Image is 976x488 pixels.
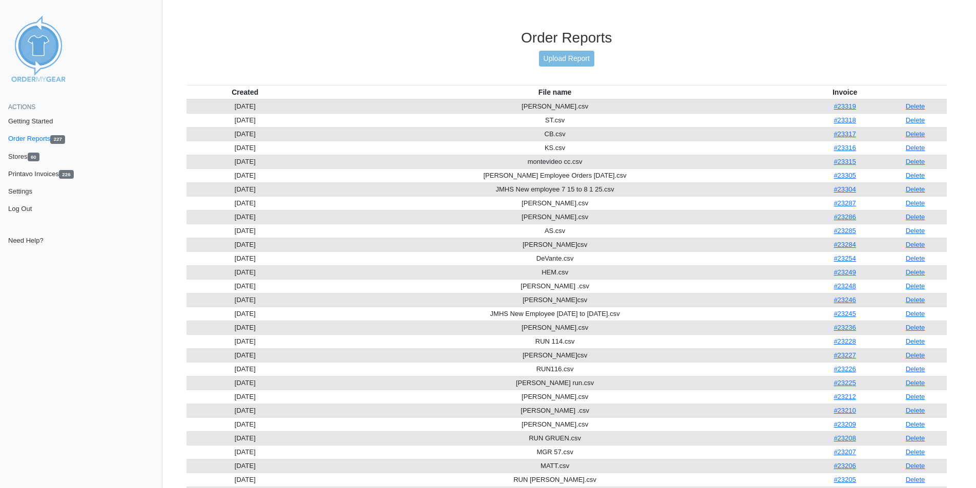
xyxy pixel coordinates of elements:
a: Delete [906,351,925,359]
td: [PERSON_NAME] .csv [304,404,806,417]
a: #23304 [834,185,856,193]
td: [DATE] [186,473,304,486]
td: [PERSON_NAME]csv [304,348,806,362]
a: #23246 [834,296,856,304]
a: #23316 [834,144,856,152]
a: Delete [906,282,925,290]
span: 60 [28,153,40,161]
td: JMHS New employee 7 15 to 8 1 25.csv [304,182,806,196]
td: [DATE] [186,321,304,334]
a: #23212 [834,393,856,400]
td: [DATE] [186,307,304,321]
a: #23210 [834,407,856,414]
a: #23249 [834,268,856,276]
a: #23254 [834,254,856,262]
a: #23248 [834,282,856,290]
td: [DATE] [186,127,304,141]
a: Delete [906,434,925,442]
span: 226 [59,170,74,179]
a: #23318 [834,116,856,124]
td: JMHS New Employee [DATE] to [DATE].csv [304,307,806,321]
a: Delete [906,476,925,483]
a: #23317 [834,130,856,138]
a: Delete [906,185,925,193]
td: [DATE] [186,251,304,265]
td: [PERSON_NAME]csv [304,293,806,307]
span: 227 [50,135,65,144]
td: [DATE] [186,113,304,127]
td: [DATE] [186,224,304,238]
a: #23205 [834,476,856,483]
td: [DATE] [186,348,304,362]
a: #23208 [834,434,856,442]
a: Delete [906,130,925,138]
a: Delete [906,102,925,110]
a: #23319 [834,102,856,110]
a: Delete [906,144,925,152]
a: Delete [906,337,925,345]
td: CB.csv [304,127,806,141]
td: RUN [PERSON_NAME].csv [304,473,806,486]
h3: Order Reports [186,29,947,47]
a: Delete [906,310,925,317]
a: Delete [906,227,925,235]
td: [DATE] [186,404,304,417]
td: [PERSON_NAME]csv [304,238,806,251]
a: #23287 [834,199,856,207]
a: Delete [906,213,925,221]
td: ST.csv [304,113,806,127]
td: RUN 114.csv [304,334,806,348]
td: [PERSON_NAME] .csv [304,279,806,293]
td: [PERSON_NAME].csv [304,210,806,224]
td: [DATE] [186,168,304,182]
td: [DATE] [186,182,304,196]
td: [DATE] [186,265,304,279]
td: [DATE] [186,279,304,293]
td: [DATE] [186,362,304,376]
a: Delete [906,172,925,179]
a: Delete [906,393,925,400]
td: [PERSON_NAME].csv [304,417,806,431]
td: [PERSON_NAME].csv [304,390,806,404]
a: #23286 [834,213,856,221]
td: [PERSON_NAME] run.csv [304,376,806,390]
td: [DATE] [186,141,304,155]
td: [PERSON_NAME].csv [304,196,806,210]
th: File name [304,85,806,99]
td: RUN GRUEN.csv [304,431,806,445]
a: Delete [906,116,925,124]
a: Delete [906,199,925,207]
a: #23206 [834,462,856,470]
a: #23305 [834,172,856,179]
td: [PERSON_NAME].csv [304,321,806,334]
a: Delete [906,448,925,456]
td: [DATE] [186,459,304,473]
a: Delete [906,462,925,470]
td: AS.csv [304,224,806,238]
a: #23315 [834,158,856,165]
td: [DATE] [186,238,304,251]
a: Delete [906,241,925,248]
a: #23236 [834,324,856,331]
a: Delete [906,379,925,387]
a: #23228 [834,337,856,345]
a: #23226 [834,365,856,373]
a: Delete [906,407,925,414]
td: MATT.csv [304,459,806,473]
a: #23227 [834,351,856,359]
td: [PERSON_NAME] Employee Orders [DATE].csv [304,168,806,182]
td: [DATE] [186,99,304,114]
td: [DATE] [186,334,304,348]
a: #23284 [834,241,856,248]
a: #23207 [834,448,856,456]
td: KS.csv [304,141,806,155]
td: [PERSON_NAME].csv [304,99,806,114]
a: Delete [906,268,925,276]
td: DeVante.csv [304,251,806,265]
td: [DATE] [186,196,304,210]
a: Upload Report [539,51,594,67]
td: montevideo cc.csv [304,155,806,168]
td: [DATE] [186,210,304,224]
td: [DATE] [186,155,304,168]
a: #23209 [834,420,856,428]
